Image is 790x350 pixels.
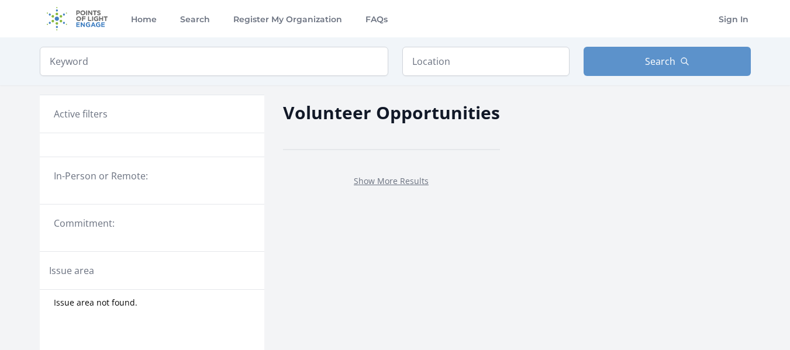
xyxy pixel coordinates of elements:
h3: Active filters [54,107,108,121]
legend: Issue area [49,264,94,278]
input: Location [402,47,570,76]
a: Show More Results [354,175,429,186]
legend: Commitment: [54,216,250,230]
h2: Volunteer Opportunities [283,99,500,126]
legend: In-Person or Remote: [54,169,250,183]
span: Issue area not found. [54,297,137,309]
input: Keyword [40,47,388,76]
button: Search [584,47,751,76]
span: Search [645,54,675,68]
